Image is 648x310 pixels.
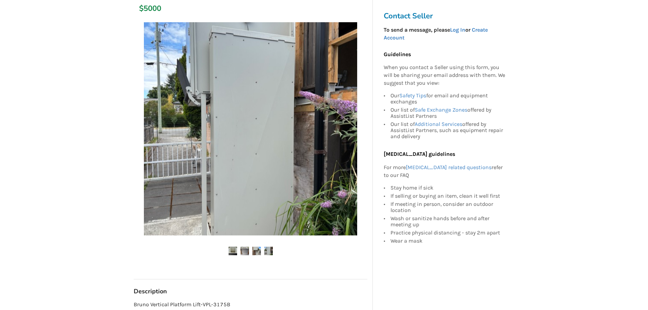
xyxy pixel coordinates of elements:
[264,247,273,255] img: bruno vertical platform lift-stairlift-mobility-other-assistlist-listing
[415,107,467,113] a: Safe Exchange Zones
[391,185,505,192] div: Stay home if sick
[391,106,505,120] div: Our list of offered by AssistList Partners
[450,27,465,33] a: Log In
[240,247,249,255] img: bruno vertical platform lift-stairlift-mobility-other-assistlist-listing
[139,4,143,13] div: $5000
[384,11,509,21] h3: Contact Seller
[144,22,357,235] img: bruno vertical platform lift-stairlift-mobility-other-assistlist-listing
[229,247,237,255] img: bruno vertical platform lift-stairlift-mobility-other-assistlist-listing
[391,214,505,229] div: Wash or sanitize hands before and after meeting up
[134,288,367,295] h3: Description
[415,121,462,127] a: Additional Services
[406,164,492,170] a: [MEDICAL_DATA] related questions
[399,92,426,99] a: Safety Tips
[384,64,505,87] p: When you contact a Seller using this form, you will be sharing your email address with them. We s...
[391,237,505,244] div: Wear a mask
[384,51,411,58] b: Guidelines
[391,200,505,214] div: If meeting in person, consider an outdoor location
[391,192,505,200] div: If selling or buying an item, clean it well first
[391,120,505,140] div: Our list of offered by AssistList Partners, such as equipment repair and delivery
[384,164,505,179] p: For more refer to our FAQ
[384,27,488,41] strong: To send a message, please or
[391,229,505,237] div: Practice physical distancing - stay 2m apart
[252,247,261,255] img: bruno vertical platform lift-stairlift-mobility-other-assistlist-listing
[391,93,505,106] div: Our for email and equipment exchanges
[384,151,455,157] b: [MEDICAL_DATA] guidelines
